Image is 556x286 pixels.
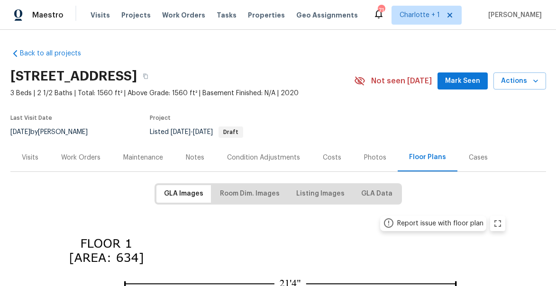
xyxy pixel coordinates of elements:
div: Costs [323,153,341,162]
div: Cases [469,153,488,162]
span: Actions [501,75,538,87]
span: Visits [91,10,110,20]
span: Not seen [DATE] [371,76,432,86]
button: Actions [493,72,546,90]
div: Notes [186,153,204,162]
span: Mark Seen [445,75,480,87]
span: [PERSON_NAME] [484,10,542,20]
div: Floor Plans [409,152,446,162]
span: Maestro [32,10,64,20]
span: Project [150,115,171,121]
button: Room Dim. Images [212,185,287,203]
span: Room Dim. Images [220,188,280,200]
span: Projects [121,10,151,20]
span: [DATE] [171,129,191,135]
button: Copy Address [137,68,154,85]
span: Properties [248,10,285,20]
div: Photos [364,153,386,162]
a: Back to all projects [10,49,101,58]
button: GLA Images [156,185,211,203]
span: Geo Assignments [296,10,358,20]
span: [DATE] [10,129,30,135]
div: by [PERSON_NAME] [10,126,99,138]
div: 71 [378,6,384,15]
span: 3 Beds | 2 1/2 Baths | Total: 1560 ft² | Above Grade: 1560 ft² | Basement Finished: N/A | 2020 [10,89,354,98]
span: Listed [150,129,243,135]
div: Report issue with floor plan [397,219,483,228]
div: Visits [22,153,38,162]
span: Work Orders [162,10,205,20]
span: GLA Data [361,188,392,200]
span: Tasks [217,12,237,18]
span: - [171,129,213,135]
button: zoom in [490,216,505,231]
span: Last Visit Date [10,115,52,121]
button: Mark Seen [438,72,488,90]
span: Draft [219,129,242,135]
h2: [STREET_ADDRESS] [10,71,137,81]
button: Listing Images [289,185,352,203]
div: Work Orders [61,153,100,162]
div: Condition Adjustments [227,153,300,162]
div: Maintenance [123,153,163,162]
span: [DATE] [193,129,213,135]
span: GLA Images [164,188,203,200]
span: Listing Images [296,188,345,200]
span: Charlotte + 1 [400,10,440,20]
button: GLA Data [354,185,400,203]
